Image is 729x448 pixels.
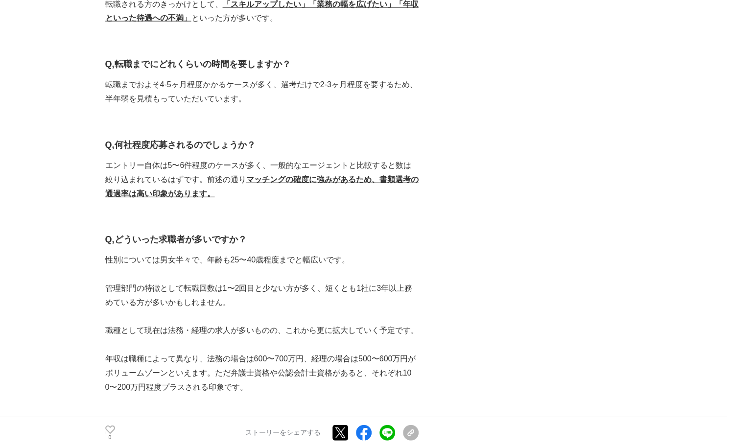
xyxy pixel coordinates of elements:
p: 0 [105,435,115,440]
p: 年収は職種によって異なり、法務の場合は600〜700万円、経理の場合は500〜600万円がボリュームゾーンといえます。ただ弁護士資格や公認会計士資格があると、それぞれ100〜200万円程度プラス... [105,352,419,394]
h3: Q,何社程度応募されるのでしょうか？ [105,138,419,152]
h3: Q,どういった求職者が多いですか？ [105,233,419,247]
p: 管理部門の特徴として転職回数は1〜2回目と少ない方が多く、短くとも1社に3年以上務めている方が多いかもしれません。 [105,282,419,310]
p: 職種として現在は法務・経理の求人が多いものの、これから更に拡大していく予定です。 [105,324,419,338]
p: ストーリーをシェアする [245,428,321,437]
p: 転職までおよそ4-5ヶ月程度かかるケースが多く、選考だけで2-3ヶ月程度を要するため、半年弱を見積もっていただいています。 [105,78,419,106]
p: 性別については男女半々で、年齢も25〜40歳程度までと幅広いです。 [105,253,419,267]
u: マッチングの確度に強みがあるため、書類選考の通過率は高い印象があります。 [105,175,419,198]
h3: Q,転職までにどれくらいの時間を要しますか？ [105,57,419,71]
p: エントリー自体は5〜6件程度のケースが多く、一般的なエージェントと比較すると数は絞り込まれているはずです。前述の通り [105,159,419,201]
